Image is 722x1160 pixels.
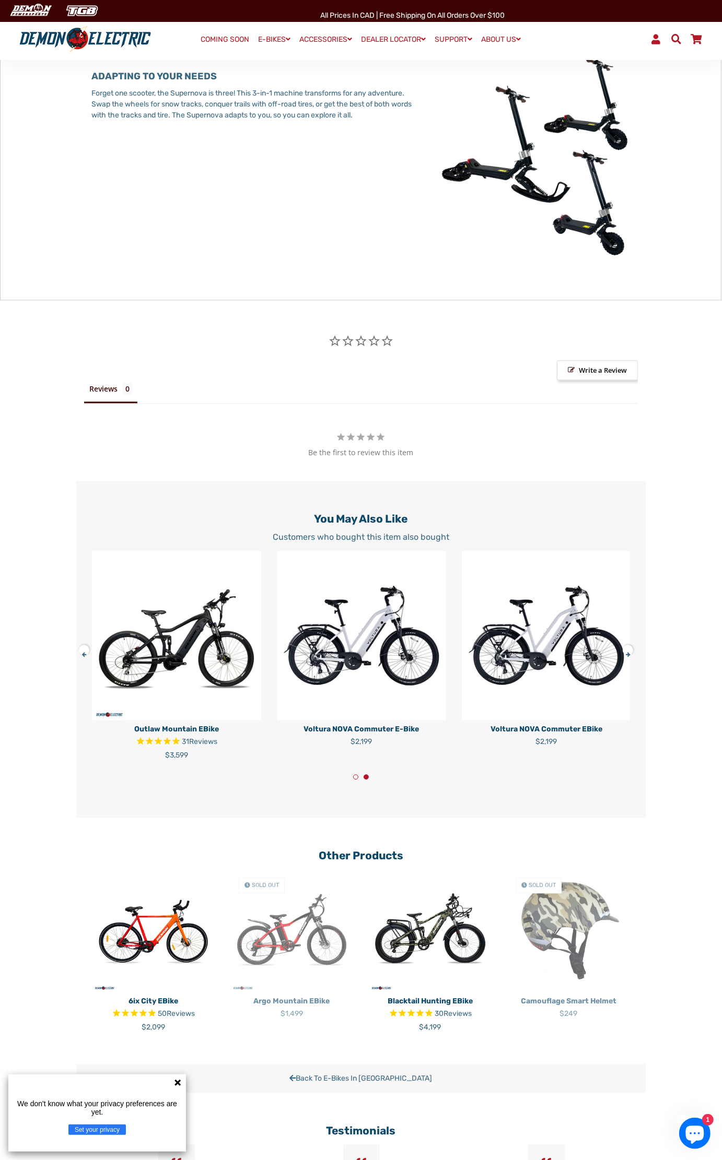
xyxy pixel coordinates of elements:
[557,360,638,380] span: Write a Review
[92,992,215,1033] a: 6ix City eBike Rated 4.8 out of 5 stars 50 reviews $2,099
[197,32,253,47] a: COMING SOON
[91,88,417,121] p: Forget one scooter, the Supernova is three! This 3-in-1 machine transforms for any adventure. Swa...
[351,737,372,746] span: $2,199
[255,32,295,47] a: E-BIKES
[353,774,358,779] button: 1 of 2
[277,551,446,720] img: Voltura NOVA Commuter e-Bike
[230,869,353,992] img: Argo Mountain eBike - Demon Electric
[92,512,630,525] h2: You may also like
[184,1124,538,1137] h2: Testimonials
[420,1023,441,1032] span: $4,199
[92,724,261,735] p: Outlaw Mountain eBike
[92,996,215,1007] p: 6ix City eBike
[182,737,217,746] span: 31 reviews
[92,531,630,543] p: Customers who bought this item also bought
[76,1064,646,1093] a: Back to E-Bikes in [GEOGRAPHIC_DATA]
[560,1009,578,1018] span: $249
[462,724,631,735] p: Voltura NOVA Commuter eBike
[230,992,353,1019] a: Argo Mountain eBike $1,499
[462,720,631,747] a: Voltura NOVA Commuter eBike $2,199
[462,551,631,720] img: Voltura NOVA Commuter eBike
[277,724,446,735] p: Voltura NOVA Commuter e-Bike
[277,720,446,747] a: Voltura NOVA Commuter e-Bike $2,199
[507,869,630,992] a: Camouflage Smart Helmet - Demon Electric Sold Out
[92,551,261,720] img: Outlaw Mountain eBike - Demon Electric
[369,996,492,1007] p: Blacktail Hunting eBike
[91,71,417,82] h3: ADAPTING TO YOUR NEEDS
[364,774,369,779] button: 2 of 2
[230,996,353,1007] p: Argo Mountain eBike
[84,447,638,458] div: Be the first to review this item
[167,1009,195,1018] span: Reviews
[5,2,55,19] img: Demon Electric
[369,869,492,992] img: Blacktail Hunting eBike - Demon Electric
[507,869,630,992] img: Camouflage Smart Helmet - Demon Electric
[369,992,492,1033] a: Blacktail Hunting eBike Rated 4.7 out of 5 stars 30 reviews $4,199
[92,736,261,748] span: Rated 4.8 out of 5 stars 31 reviews
[296,32,356,47] a: ACCESSORIES
[13,1099,182,1116] p: We don't know what your privacy preferences are yet.
[529,882,556,889] span: Sold Out
[92,849,630,862] h2: Other Products
[478,32,525,47] a: ABOUT US
[369,1008,492,1020] span: Rated 4.7 out of 5 stars 30 reviews
[507,992,630,1019] a: Camouflage Smart Helmet $249
[68,1125,126,1135] button: Set your privacy
[444,1009,472,1018] span: Reviews
[92,869,215,992] img: 6ix City eBike - Demon Electric
[320,11,505,20] span: All Prices in CAD | Free shipping on all orders over $100
[230,869,353,992] a: Argo Mountain eBike - Demon Electric Sold Out
[536,737,557,746] span: $2,199
[158,1009,195,1018] span: 50 reviews
[676,1118,714,1152] inbox-online-store-chat: Shopify online store chat
[507,996,630,1007] p: Camouflage Smart Helmet
[358,32,430,47] a: DEALER LOCATOR
[252,882,279,889] span: Sold Out
[61,2,103,19] img: TGB Canada
[281,1009,303,1018] span: $1,499
[92,1008,215,1020] span: Rated 4.8 out of 5 stars 50 reviews
[432,32,476,47] a: SUPPORT
[433,50,645,262] img: Nicolboy.jpg
[16,26,155,53] img: Demon Electric logo
[435,1009,472,1018] span: 30 reviews
[92,720,261,761] a: Outlaw Mountain eBike Rated 4.8 out of 5 stars 31 reviews $3,599
[142,1023,165,1032] span: $2,099
[165,751,188,760] span: $3,599
[84,380,137,403] li: Reviews
[189,737,217,746] span: Reviews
